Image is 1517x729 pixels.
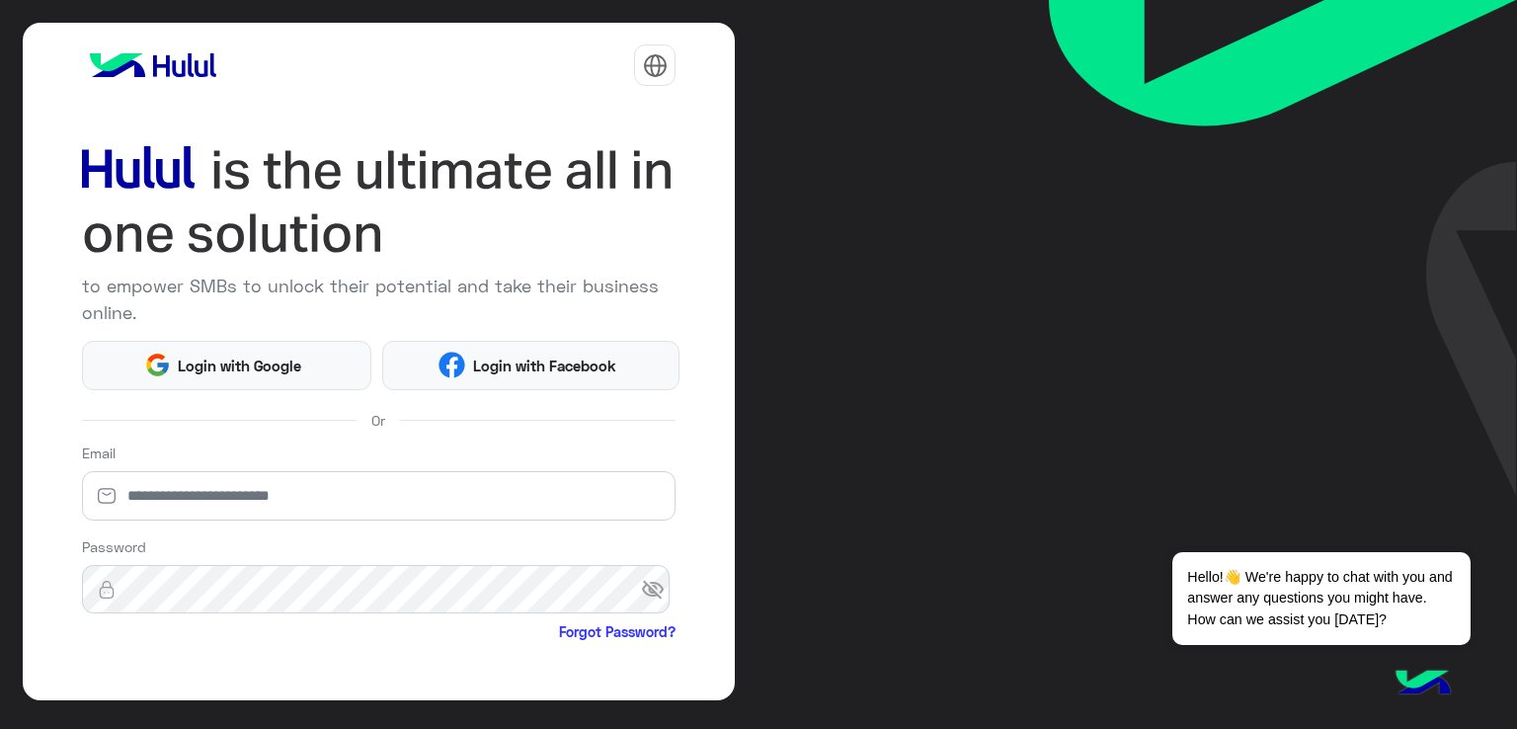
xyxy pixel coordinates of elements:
p: to empower SMBs to unlock their potential and take their business online. [82,273,677,326]
label: Email [82,443,116,463]
img: tab [643,53,668,78]
span: Login with Facebook [465,355,623,377]
span: visibility_off [641,572,677,607]
iframe: reCAPTCHA [82,646,382,723]
img: Facebook [439,352,465,378]
a: Forgot Password? [559,621,676,642]
button: Login with Google [82,341,371,390]
img: Google [144,352,171,378]
label: Password [82,536,146,557]
img: hululLoginTitle_EN.svg [82,138,677,266]
button: Login with Facebook [382,341,679,390]
img: logo [82,45,224,85]
span: Hello!👋 We're happy to chat with you and answer any questions you might have. How can we assist y... [1172,552,1470,645]
img: lock [82,580,131,600]
span: Login with Google [171,355,309,377]
span: Or [371,410,385,431]
img: hulul-logo.png [1389,650,1458,719]
img: email [82,486,131,506]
